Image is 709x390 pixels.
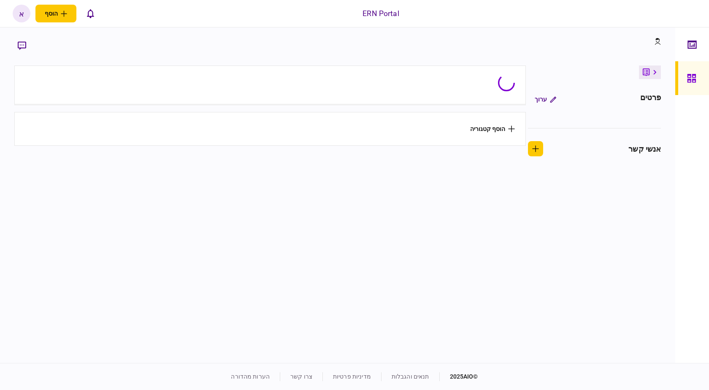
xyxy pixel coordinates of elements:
[439,372,478,381] div: © 2025 AIO
[13,5,30,22] button: א
[470,125,515,132] button: הוסף קטגוריה
[392,373,429,380] a: תנאים והגבלות
[290,373,312,380] a: צרו קשר
[363,8,399,19] div: ERN Portal
[528,92,563,107] button: ערוך
[231,373,270,380] a: הערות מהדורה
[640,92,661,107] div: פרטים
[628,143,661,155] div: אנשי קשר
[35,5,76,22] button: פתח תפריט להוספת לקוח
[333,373,371,380] a: מדיניות פרטיות
[81,5,99,22] button: פתח רשימת התראות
